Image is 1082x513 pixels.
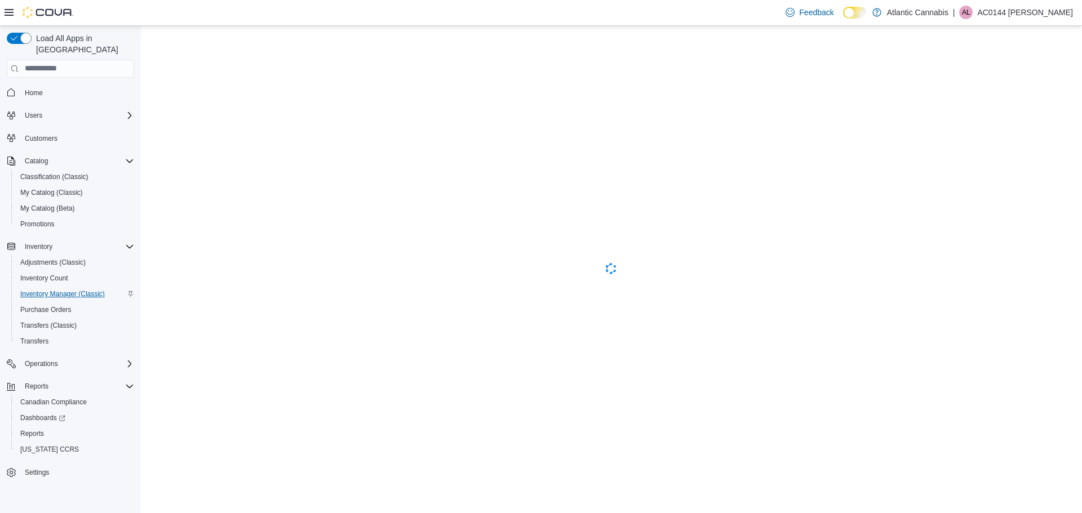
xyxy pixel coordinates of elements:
[25,468,49,477] span: Settings
[20,289,105,298] span: Inventory Manager (Classic)
[887,6,948,19] p: Atlantic Cannabis
[16,217,134,231] span: Promotions
[799,7,833,18] span: Feedback
[16,334,134,348] span: Transfers
[11,216,139,232] button: Promotions
[16,443,134,456] span: Washington CCRS
[20,380,134,393] span: Reports
[11,270,139,286] button: Inventory Count
[20,429,44,438] span: Reports
[20,204,75,213] span: My Catalog (Beta)
[25,242,52,251] span: Inventory
[11,255,139,270] button: Adjustments (Classic)
[20,86,134,100] span: Home
[11,410,139,426] a: Dashboards
[16,217,59,231] a: Promotions
[16,427,48,440] a: Reports
[25,111,42,120] span: Users
[16,170,134,184] span: Classification (Classic)
[16,303,76,316] a: Purchase Orders
[16,287,134,301] span: Inventory Manager (Classic)
[2,356,139,372] button: Operations
[20,86,47,100] a: Home
[16,319,81,332] a: Transfers (Classic)
[11,200,139,216] button: My Catalog (Beta)
[977,6,1073,19] p: AC0144 [PERSON_NAME]
[16,319,134,332] span: Transfers (Classic)
[25,382,48,391] span: Reports
[11,441,139,457] button: [US_STATE] CCRS
[25,157,48,166] span: Catalog
[20,132,62,145] a: Customers
[11,394,139,410] button: Canadian Compliance
[20,220,55,229] span: Promotions
[16,287,109,301] a: Inventory Manager (Classic)
[11,302,139,318] button: Purchase Orders
[16,202,79,215] a: My Catalog (Beta)
[20,305,72,314] span: Purchase Orders
[2,130,139,146] button: Customers
[16,202,134,215] span: My Catalog (Beta)
[2,378,139,394] button: Reports
[16,271,73,285] a: Inventory Count
[20,357,134,371] span: Operations
[781,1,838,24] a: Feedback
[20,274,68,283] span: Inventory Count
[11,169,139,185] button: Classification (Classic)
[16,170,93,184] a: Classification (Classic)
[2,153,139,169] button: Catalog
[2,464,139,480] button: Settings
[20,154,134,168] span: Catalog
[20,240,134,253] span: Inventory
[20,188,83,197] span: My Catalog (Classic)
[7,80,134,510] nav: Complex example
[16,427,134,440] span: Reports
[20,466,54,479] a: Settings
[20,154,52,168] button: Catalog
[11,286,139,302] button: Inventory Manager (Classic)
[16,256,134,269] span: Adjustments (Classic)
[25,134,57,143] span: Customers
[32,33,134,55] span: Load All Apps in [GEOGRAPHIC_DATA]
[16,411,70,425] a: Dashboards
[20,258,86,267] span: Adjustments (Classic)
[11,185,139,200] button: My Catalog (Classic)
[2,108,139,123] button: Users
[11,333,139,349] button: Transfers
[16,271,134,285] span: Inventory Count
[953,6,955,19] p: |
[16,186,134,199] span: My Catalog (Classic)
[16,186,87,199] a: My Catalog (Classic)
[23,7,73,18] img: Cova
[25,88,43,97] span: Home
[20,172,88,181] span: Classification (Classic)
[16,443,83,456] a: [US_STATE] CCRS
[20,445,79,454] span: [US_STATE] CCRS
[20,109,134,122] span: Users
[16,395,91,409] a: Canadian Compliance
[959,6,973,19] div: AC0144 Lawrenson Dennis
[843,7,867,19] input: Dark Mode
[25,359,58,368] span: Operations
[20,398,87,407] span: Canadian Compliance
[20,321,77,330] span: Transfers (Classic)
[2,84,139,101] button: Home
[20,380,53,393] button: Reports
[16,334,53,348] a: Transfers
[11,318,139,333] button: Transfers (Classic)
[20,357,63,371] button: Operations
[16,303,134,316] span: Purchase Orders
[962,6,970,19] span: AL
[20,337,48,346] span: Transfers
[20,109,47,122] button: Users
[11,426,139,441] button: Reports
[2,239,139,255] button: Inventory
[16,395,134,409] span: Canadian Compliance
[20,240,57,253] button: Inventory
[16,411,134,425] span: Dashboards
[20,465,134,479] span: Settings
[20,131,134,145] span: Customers
[20,413,65,422] span: Dashboards
[16,256,90,269] a: Adjustments (Classic)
